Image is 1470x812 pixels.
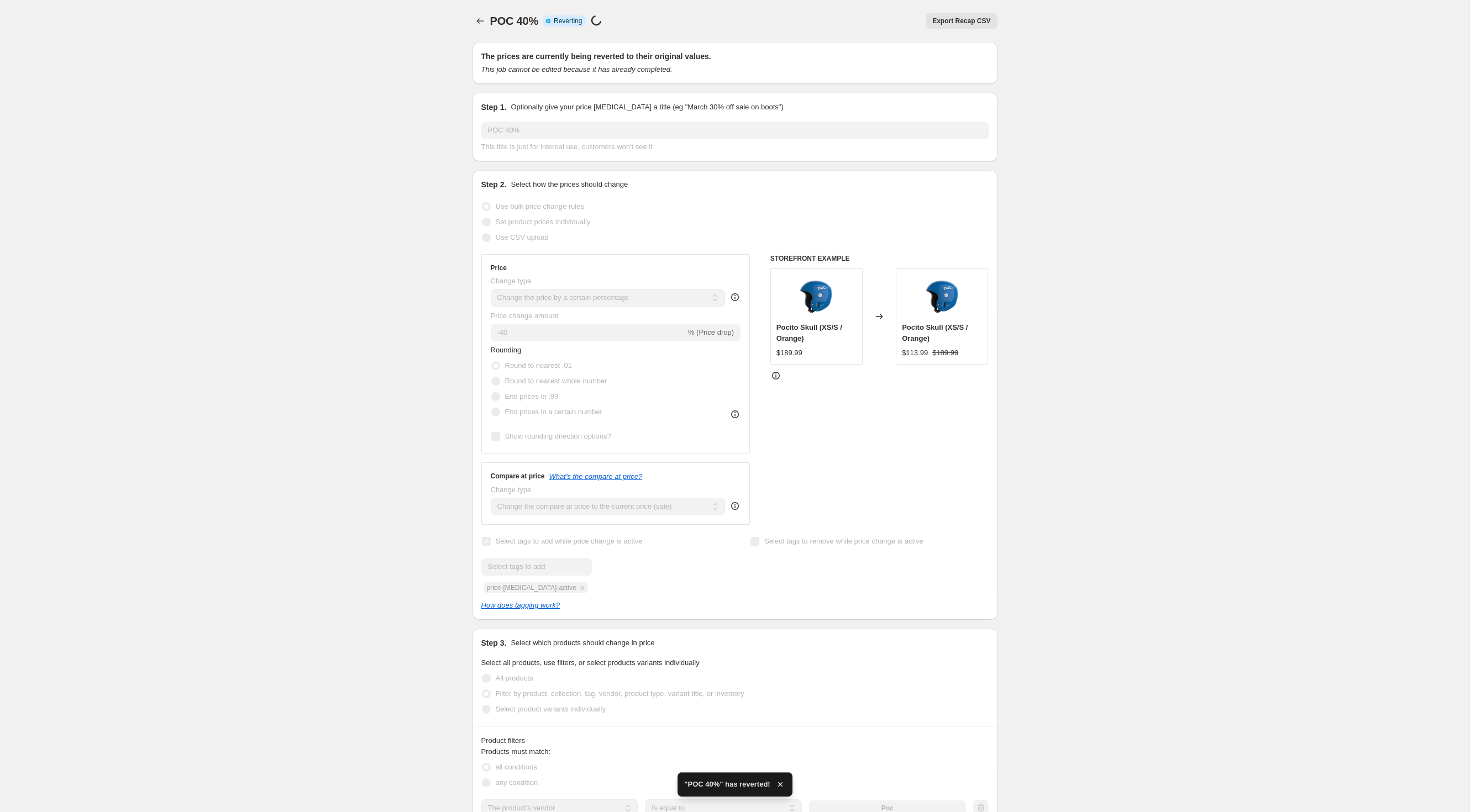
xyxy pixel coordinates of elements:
div: Product filters [481,735,989,746]
span: Use CSV upload [496,233,549,241]
input: 30% off holiday sale [481,122,989,139]
span: Round to nearest whole number [505,377,607,385]
span: POC 40% [490,15,539,27]
span: Filter by product, collection, tag, vendor, product type, variant title, or inventory [496,689,744,698]
span: all conditions [496,763,537,771]
div: help [729,500,741,512]
span: Pocito Skull (XS/S / Orange) [776,323,842,342]
span: Rounding [491,346,522,354]
span: Change type [491,277,532,285]
span: Use bulk price change rules [496,202,584,210]
input: Select tags to add [481,558,592,576]
span: Products must match: [481,747,551,756]
span: This title is just for internal use, customers won't see it [481,143,653,151]
button: What's the compare at price? [549,472,643,481]
span: Change type [491,486,532,494]
span: All products [496,674,533,682]
span: Set product prices individually [496,218,591,226]
span: Round to nearest .01 [505,361,572,370]
p: Select which products should change in price [511,637,654,648]
h2: Step 2. [481,179,507,190]
span: End prices in a certain number [505,408,602,416]
p: Select how the prices should change [511,179,628,190]
div: $113.99 [902,347,928,358]
span: % (Price drop) [688,328,734,336]
span: Select tags to add while price change is active [496,537,643,545]
div: $189.99 [776,347,802,358]
h3: Compare at price [491,472,545,481]
h2: Step 3. [481,637,507,648]
h2: Step 1. [481,102,507,113]
button: Price change jobs [473,13,488,29]
h3: Price [491,263,507,272]
img: 10210_POCitoSkull_8233_FluorescentBlue_left_1200x_824bb16f-7b0e-496e-96be-71d3697f50cd_80x.png [794,275,838,319]
span: any condition [496,778,538,787]
span: Export Recap CSV [932,17,990,25]
span: "POC 40%" has reverted! [684,779,770,790]
span: End prices in .99 [505,392,559,400]
span: Select product variants individually [496,705,606,713]
button: Export Recap CSV [926,13,997,29]
p: Optionally give your price [MEDICAL_DATA] a title (eg "March 30% off sale on boots") [511,102,783,113]
span: Select all products, use filters, or select products variants individually [481,658,700,667]
h2: The prices are currently being reverted to their original values. [481,51,989,62]
img: 10210_POCitoSkull_8233_FluorescentBlue_left_1200x_824bb16f-7b0e-496e-96be-71d3697f50cd_80x.png [920,275,964,319]
a: How does tagging work? [481,601,560,609]
input: -15 [491,324,686,341]
div: help [729,292,741,303]
span: Show rounding direction options? [505,432,611,440]
i: This job cannot be edited because it has already completed. [481,65,673,73]
strike: $189.99 [932,347,958,358]
span: Select tags to remove while price change is active [764,537,923,545]
span: Price change amount [491,312,559,320]
h6: STOREFRONT EXAMPLE [770,254,989,263]
span: Reverting [554,17,582,25]
span: Pocito Skull (XS/S / Orange) [902,323,968,342]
